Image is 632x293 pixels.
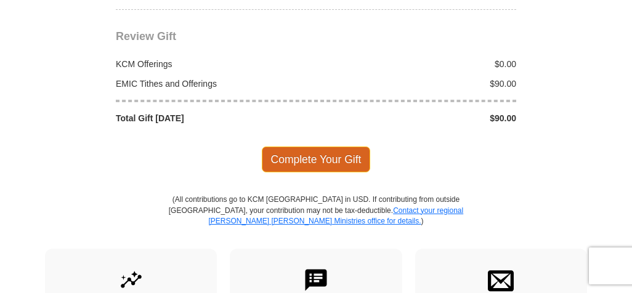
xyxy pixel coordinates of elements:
[316,58,523,70] div: $0.00
[316,112,523,124] div: $90.00
[316,78,523,90] div: $90.00
[118,267,144,293] img: give-by-stock.svg
[488,267,514,293] img: envelope.svg
[303,267,329,293] img: text-to-give.svg
[168,195,464,248] p: (All contributions go to KCM [GEOGRAPHIC_DATA] in USD. If contributing from outside [GEOGRAPHIC_D...
[208,206,463,225] a: Contact your regional [PERSON_NAME] [PERSON_NAME] Ministries office for details.
[116,30,176,42] span: Review Gift
[110,112,317,124] div: Total Gift [DATE]
[262,146,371,172] span: Complete Your Gift
[110,78,317,90] div: EMIC Tithes and Offerings
[110,58,317,70] div: KCM Offerings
